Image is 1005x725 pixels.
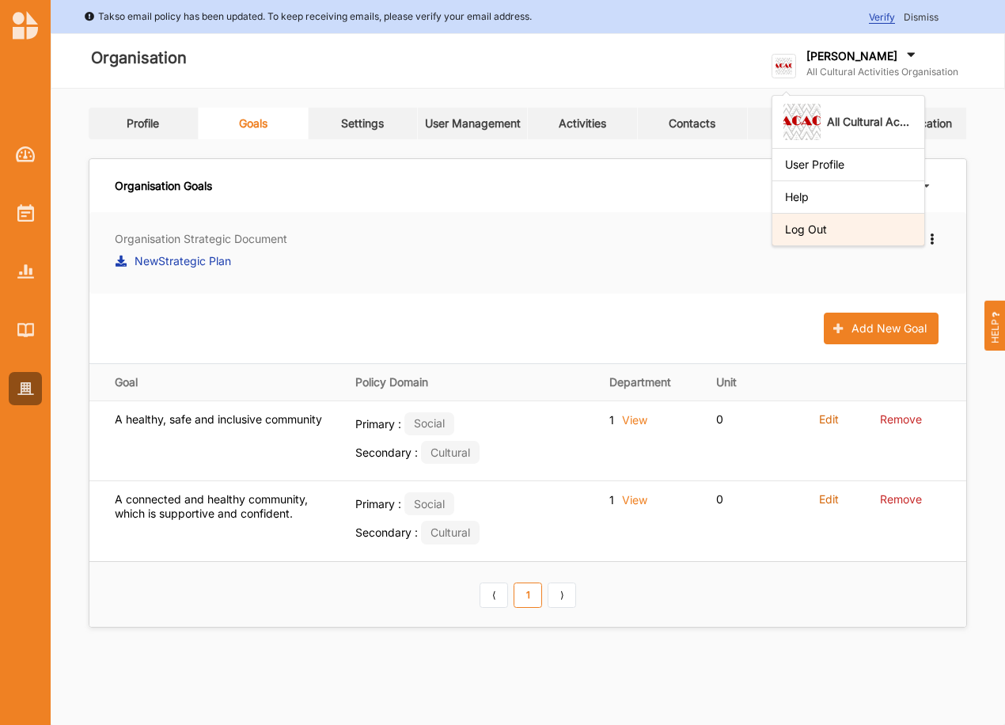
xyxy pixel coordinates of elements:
[115,231,287,247] label: Organisation Strategic Document
[806,66,958,78] label: All Cultural Activities Organisation
[355,497,401,511] span: Primary :
[559,116,606,131] div: Activities
[824,313,939,344] button: Add New Goal
[355,375,587,389] div: Policy Domain
[622,412,647,428] label: View
[880,412,922,427] label: Remove
[609,493,614,507] label: 1
[785,222,912,237] div: Log Out
[806,49,897,63] label: [PERSON_NAME]
[669,116,715,131] div: Contacts
[9,372,42,405] a: Organisation
[404,492,453,515] div: Social
[115,375,333,389] div: Goal
[84,9,532,25] div: Takso email policy has been updated. To keep receiving emails, please verify your email address.
[91,45,187,71] label: Organisation
[514,583,542,608] a: 1
[425,116,521,131] div: User Management
[17,382,34,396] img: Organisation
[819,492,839,507] label: Edit
[404,412,453,435] div: Social
[135,252,231,269] label: NewStrategic Plan
[869,11,895,24] span: Verify
[355,526,418,539] span: Secondary :
[355,446,418,459] span: Secondary :
[880,492,922,507] label: Remove
[9,255,42,288] a: Reports
[477,581,579,608] div: Pagination Navigation
[622,492,647,508] label: View
[9,196,42,230] a: Activities
[115,172,212,200] div: Organisation Goals
[239,116,267,131] div: Goals
[548,583,576,608] a: Next item
[716,412,723,427] label: 0
[9,138,42,171] a: Dashboard
[716,375,797,389] div: Unit
[17,204,34,222] img: Activities
[785,190,912,204] div: Help
[9,313,42,347] a: Library
[609,413,614,427] label: 1
[17,323,34,336] img: Library
[127,116,159,131] div: Profile
[115,412,322,427] label: A healthy, safe and inclusive community
[609,375,694,389] div: Department
[421,441,479,464] div: Cultural
[13,11,38,40] img: logo
[772,54,796,78] img: logo
[115,252,231,275] a: NewStrategic Plan
[480,583,508,608] a: Previous item
[341,116,384,131] div: Settings
[421,521,479,544] div: Cultural
[904,11,939,23] span: Dismiss
[785,158,912,172] div: User Profile
[16,146,36,162] img: Dashboard
[17,264,34,278] img: Reports
[819,412,839,427] label: Edit
[115,492,333,521] label: A connected and healthy community, which is supportive and confident.
[355,416,401,430] span: Primary :
[716,492,723,507] label: 0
